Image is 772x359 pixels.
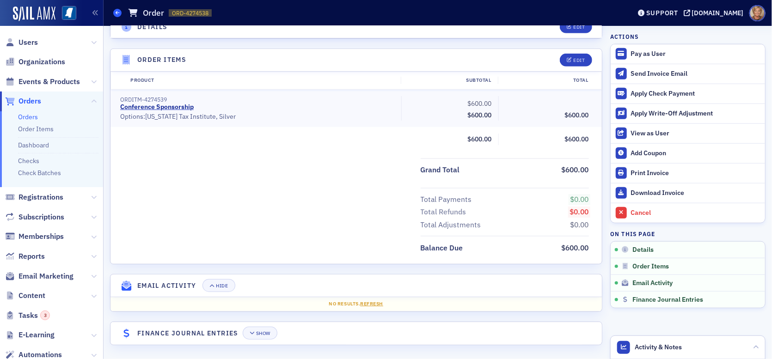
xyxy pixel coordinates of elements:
span: $600.00 [468,111,492,119]
div: Total Refunds [421,207,466,218]
div: No results. [117,300,595,308]
button: Send Invoice Email [611,64,765,84]
span: $600.00 [562,243,589,252]
button: Pay as User [611,44,765,64]
span: Tasks [18,310,50,321]
a: Organizations [5,57,65,67]
h4: Finance Journal Entries [137,329,239,338]
span: Registrations [18,192,63,202]
span: Finance Journal Entries [632,296,703,304]
button: Apply Check Payment [611,84,765,103]
span: $0.00 [570,195,589,204]
span: $0.00 [570,220,589,229]
div: Apply Write-Off Adjustment [631,110,760,118]
div: Total [498,77,595,84]
h4: Details [137,22,168,31]
div: Pay as User [631,50,760,58]
div: ORDITM-4274539 [120,96,395,103]
div: Show [256,331,270,336]
h4: Email Activity [137,281,196,291]
div: Send Invoice Email [631,70,760,78]
span: Content [18,291,45,301]
button: Show [243,327,277,340]
div: Total Adjustments [421,219,481,231]
span: ORD-4274538 [172,9,208,17]
span: Organizations [18,57,65,67]
button: Add Coupon [611,143,765,163]
a: Conference Sponsorship [120,103,194,111]
span: $600.00 [468,99,492,108]
h1: Order [143,7,164,18]
div: Balance Due [421,243,463,254]
span: $600.00 [565,135,589,143]
span: E-Learning [18,330,55,340]
a: Download Invoice [611,183,765,203]
span: Orders [18,96,41,106]
img: SailAMX [13,6,55,21]
div: [DOMAIN_NAME] [692,9,744,17]
span: Email Activity [632,279,673,287]
h4: Actions [610,32,639,41]
span: Total Adjustments [421,219,484,231]
a: Orders [5,96,41,106]
span: Balance Due [421,243,466,254]
a: Dashboard [18,141,49,149]
div: Edit [573,58,585,63]
a: Check Batches [18,169,61,177]
span: Total Payments [421,194,475,205]
a: Users [5,37,38,48]
div: Download Invoice [631,189,760,197]
img: SailAMX [62,6,76,20]
a: Tasks3 [5,310,50,321]
span: Subscriptions [18,212,64,222]
button: Edit [560,20,592,33]
button: Apply Write-Off Adjustment [611,103,765,123]
a: Subscriptions [5,212,64,222]
span: Reports [18,251,45,262]
div: Support [646,9,678,17]
div: Apply Check Payment [631,90,760,98]
span: $600.00 [468,135,492,143]
button: Edit [560,54,592,67]
span: Events & Products [18,77,80,87]
button: [DOMAIN_NAME] [684,10,747,16]
span: Users [18,37,38,48]
a: Email Marketing [5,271,74,281]
div: Options: [US_STATE] Tax Institute, Silver [120,113,395,121]
span: $600.00 [565,111,589,119]
a: Order Items [18,125,54,133]
div: 3 [40,310,50,320]
span: Grand Total [421,164,463,176]
span: Activity & Notes [635,342,682,352]
a: Reports [5,251,45,262]
h4: Order Items [137,55,186,65]
div: Edit [573,24,585,30]
span: Memberships [18,231,64,242]
button: Cancel [611,203,765,223]
h4: On this page [610,230,766,238]
a: Events & Products [5,77,80,87]
button: View as User [611,123,765,143]
button: Hide [202,279,235,292]
div: Add Coupon [631,149,760,158]
a: E-Learning [5,330,55,340]
div: Grand Total [421,164,460,176]
div: Print Invoice [631,169,760,177]
a: Memberships [5,231,64,242]
div: Cancel [631,209,760,217]
span: Order Items [632,262,669,271]
span: $0.00 [570,207,589,216]
a: View Homepage [55,6,76,22]
div: Subtotal [401,77,498,84]
div: Product [124,77,401,84]
a: Registrations [5,192,63,202]
span: Profile [749,5,766,21]
a: Print Invoice [611,163,765,183]
a: Checks [18,157,39,165]
a: Content [5,291,45,301]
span: Refresh [360,300,383,307]
div: Total Payments [421,194,472,205]
a: Orders [18,113,38,121]
div: View as User [631,129,760,138]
